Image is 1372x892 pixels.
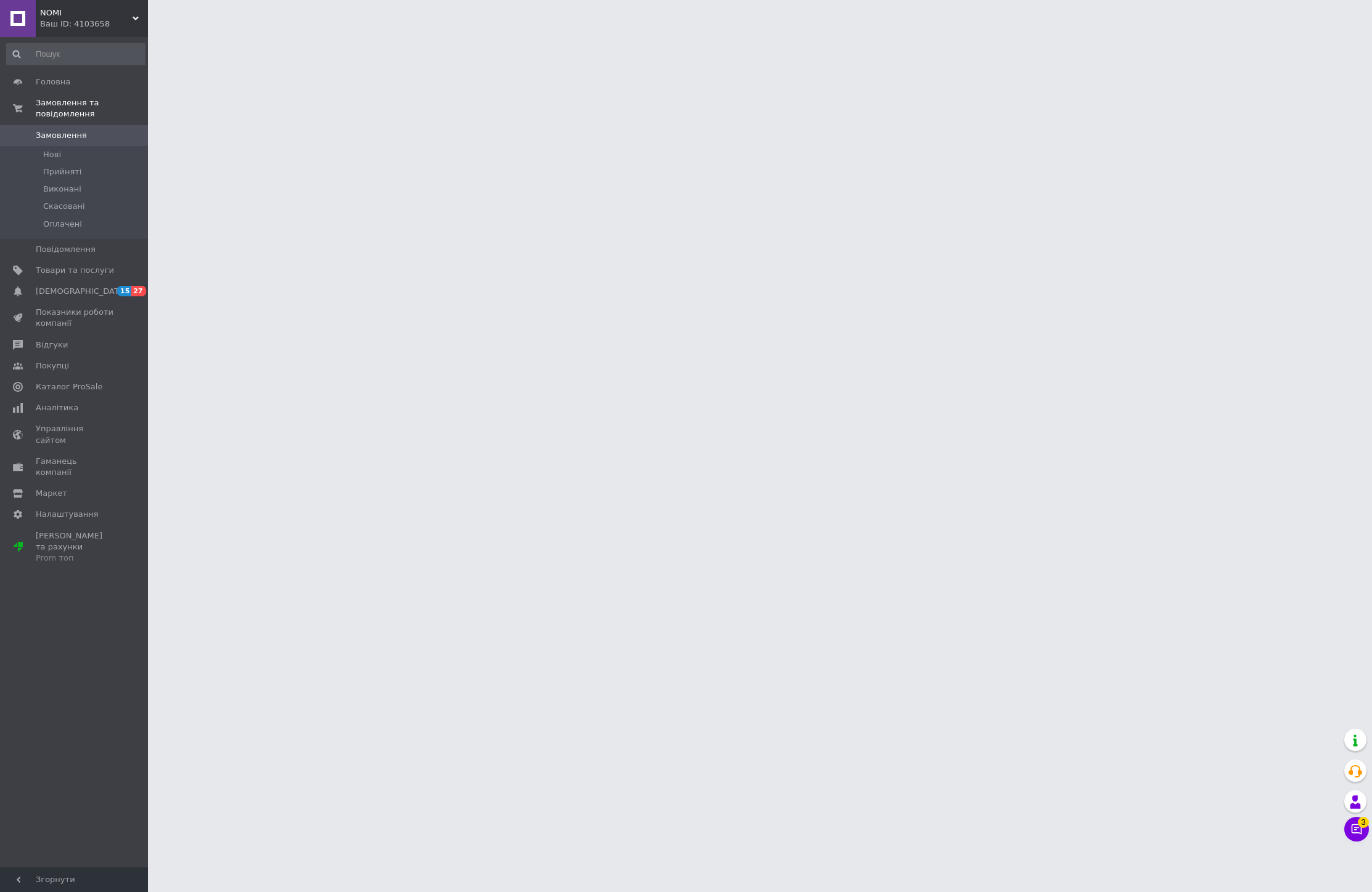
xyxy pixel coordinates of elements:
[43,219,82,230] span: Оплачені
[36,553,114,564] div: Prom топ
[131,286,145,296] span: 27
[36,97,148,120] span: Замовлення та повідомлення
[40,18,148,30] div: Ваш ID: 4103658
[36,307,114,329] span: Показники роботи компанії
[40,7,133,18] span: NOMI
[36,339,68,351] span: Відгуки
[36,130,87,141] span: Замовлення
[1344,817,1369,841] button: Чат з покупцем3
[36,456,114,478] span: Гаманець компанії
[36,360,69,371] span: Покупці
[1358,816,1369,827] span: 3
[43,184,81,195] span: Виконані
[43,149,61,160] span: Нові
[36,530,114,564] span: [PERSON_NAME] та рахунки
[43,166,81,177] span: Прийняті
[36,402,78,413] span: Аналітика
[36,509,99,520] span: Налаштування
[36,381,102,392] span: Каталог ProSale
[43,201,85,212] span: Скасовані
[36,76,70,87] span: Головна
[36,488,67,499] span: Маркет
[6,43,145,65] input: Пошук
[36,286,127,297] span: [DEMOGRAPHIC_DATA]
[117,286,131,296] span: 15
[36,244,96,255] span: Повідомлення
[36,423,114,445] span: Управління сайтом
[36,265,114,276] span: Товари та послуги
